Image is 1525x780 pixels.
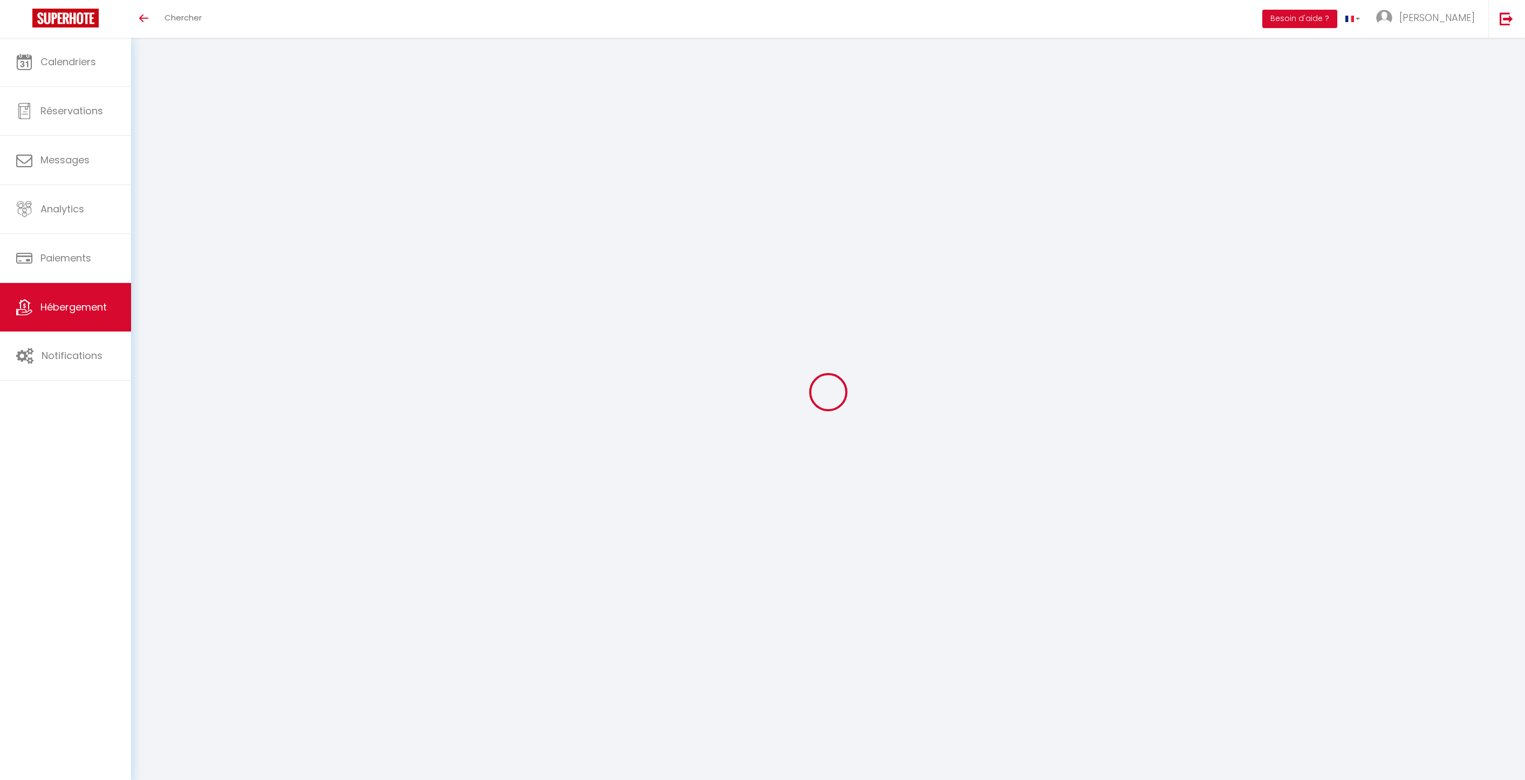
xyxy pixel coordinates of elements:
button: Besoin d'aide ? [1262,10,1337,28]
img: Super Booking [32,9,99,27]
img: ... [1376,10,1392,26]
span: Réservations [40,104,103,118]
span: Calendriers [40,55,96,68]
span: Chercher [165,12,202,23]
span: Messages [40,153,90,167]
span: Paiements [40,251,91,265]
span: Hébergement [40,300,107,314]
span: [PERSON_NAME] [1399,11,1475,24]
img: logout [1500,12,1513,25]
span: Analytics [40,202,84,216]
span: Notifications [42,349,102,362]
